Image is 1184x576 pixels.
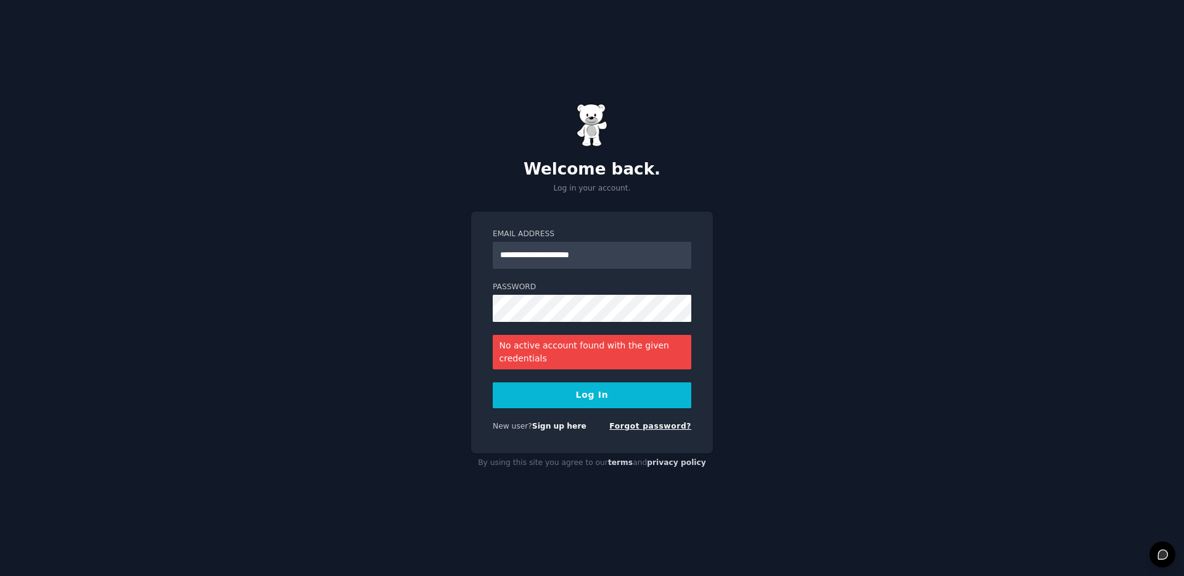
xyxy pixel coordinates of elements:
div: No active account found with the given credentials [493,335,691,369]
h2: Welcome back. [471,160,713,179]
p: Log in your account. [471,183,713,194]
a: Forgot password? [609,422,691,430]
img: Gummy Bear [577,104,607,147]
span: New user? [493,422,532,430]
div: By using this site you agree to our and [471,453,713,473]
a: terms [608,458,633,467]
a: privacy policy [647,458,706,467]
button: Log In [493,382,691,408]
label: Password [493,282,691,293]
label: Email Address [493,229,691,240]
a: Sign up here [532,422,586,430]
